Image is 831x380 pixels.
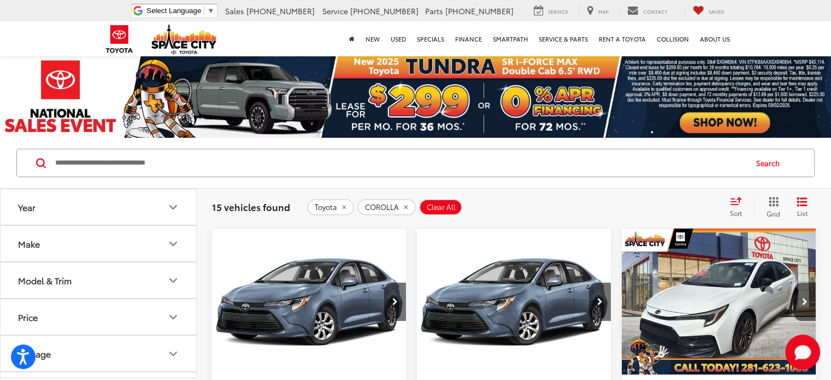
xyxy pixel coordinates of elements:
[1,336,197,371] button: MileageMileage
[548,8,568,15] span: Service
[1,226,197,261] button: MakeMake
[416,229,612,375] a: 2025 Toyota COROLLA LE FWD2025 Toyota COROLLA LE FWD2025 Toyota COROLLA LE FWD2025 Toyota COROLLA...
[794,283,816,321] button: Next image
[385,21,411,56] a: Used
[767,209,780,218] span: Grid
[18,275,72,285] div: Model & Trim
[225,5,244,16] span: Sales
[18,202,36,212] div: Year
[350,5,419,16] span: [PHONE_NUMBER]
[621,229,817,375] div: 2024 Toyota COROLLA SE Nightshade 0
[146,7,201,15] span: Select Language
[167,274,180,287] div: Model & Trim
[167,237,180,250] div: Make
[315,203,337,212] span: Toyota
[211,229,407,376] img: 2024 Toyota COROLLA LE FWD
[167,347,180,360] div: Mileage
[425,5,443,16] span: Parts
[151,24,217,54] img: Space City Toyota
[589,283,611,321] button: Next image
[18,348,51,359] div: Mileage
[487,21,533,56] a: SmartPath
[579,5,617,17] a: Map
[526,5,576,17] a: Service
[146,7,214,15] a: Select Language​
[709,8,724,15] span: Saved
[307,199,354,215] button: remove Toyota
[619,5,676,17] a: Contact
[598,8,609,15] span: Map
[730,208,742,218] span: Sort
[384,283,406,321] button: Next image
[445,5,514,16] span: [PHONE_NUMBER]
[167,311,180,324] div: Price
[416,229,612,376] img: 2025 Toyota COROLLA LE FWD
[1,189,197,225] button: YearYear
[593,21,651,56] a: Rent a Toyota
[18,312,38,322] div: Price
[416,229,612,375] div: 2025 Toyota COROLLA LE 0
[785,335,820,370] button: Toggle Chat Window
[360,21,385,56] a: New
[621,229,817,375] a: 2024 Toyota COROLLA NIGHTSHADE FWD2024 Toyota COROLLA NIGHTSHADE FWD2024 Toyota COROLLA NIGHTSHAD...
[785,335,820,370] svg: Start Chat
[746,149,795,177] button: Search
[1,299,197,335] button: PricePrice
[754,196,788,218] button: Grid View
[99,21,140,57] img: Toyota
[419,199,462,215] button: Clear All
[427,203,456,212] span: Clear All
[365,203,399,212] span: COROLLA
[651,21,694,56] a: Collision
[344,21,360,56] a: Home
[211,229,407,375] a: 2024 Toyota COROLLA LE FWD2024 Toyota COROLLA LE FWD2024 Toyota COROLLA LE FWD2024 Toyota COROLLA...
[788,196,816,218] button: List View
[621,229,817,376] img: 2024 Toyota COROLLA NIGHTSHADE FWD
[167,201,180,214] div: Year
[643,8,668,15] span: Contact
[246,5,315,16] span: [PHONE_NUMBER]
[685,5,733,17] a: My Saved Vehicles
[411,21,450,56] a: Specials
[212,200,290,213] span: 15 vehicles found
[450,21,487,56] a: Finance
[694,21,735,56] a: About Us
[357,199,416,215] button: remove COROLLA
[533,21,593,56] a: Service & Parts
[207,7,214,15] span: ▼
[54,150,746,176] input: Search by Make, Model, or Keyword
[18,238,40,249] div: Make
[797,208,808,218] span: List
[1,262,197,298] button: Model & TrimModel & Trim
[322,5,348,16] span: Service
[211,229,407,375] div: 2024 Toyota COROLLA LE 0
[724,196,754,218] button: Select sort value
